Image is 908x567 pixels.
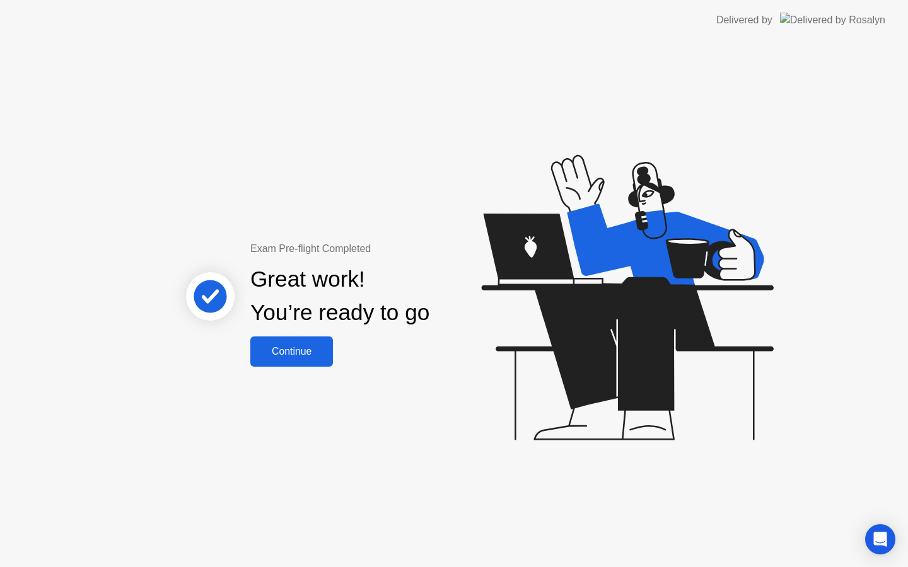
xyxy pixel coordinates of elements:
div: Great work! You’re ready to go [250,263,429,329]
div: Open Intercom Messenger [865,524,895,554]
div: Delivered by [716,13,772,28]
div: Exam Pre-flight Completed [250,241,511,256]
button: Continue [250,336,333,367]
img: Delivered by Rosalyn [780,13,885,27]
div: Continue [254,346,329,357]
